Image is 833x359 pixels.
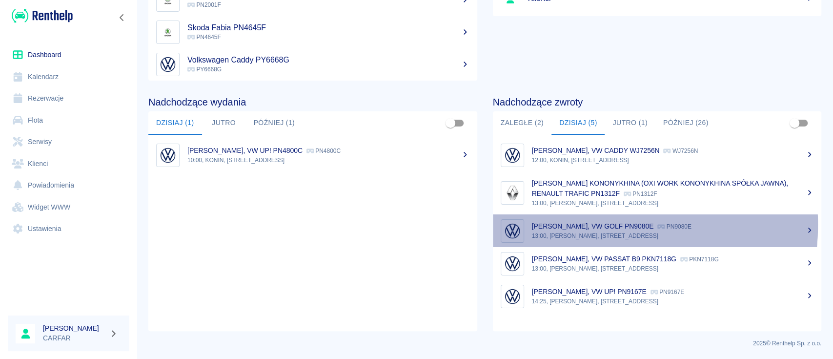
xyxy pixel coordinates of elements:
p: PN9080E [657,223,691,230]
img: Image [503,287,522,306]
img: Image [503,222,522,240]
a: Image[PERSON_NAME], VW UP! PN9167E PN9167E14:25, [PERSON_NAME], [STREET_ADDRESS] [493,280,822,313]
p: 13:00, [PERSON_NAME], [STREET_ADDRESS] [532,264,814,273]
a: Image[PERSON_NAME], VW UP! PN4800C PN4800C10:00, KONIN, [STREET_ADDRESS] [148,139,477,171]
img: Image [503,184,522,202]
h6: [PERSON_NAME] [43,323,105,333]
img: Renthelp logo [12,8,73,24]
img: Image [159,55,177,74]
a: Widget WWW [8,196,129,218]
p: 13:00, [PERSON_NAME], [STREET_ADDRESS] [532,232,814,240]
a: Powiadomienia [8,174,129,196]
a: Dashboard [8,44,129,66]
button: Dzisiaj (1) [148,111,202,135]
h5: Volkswagen Caddy PY6668G [187,55,469,65]
a: Serwisy [8,131,129,153]
p: [PERSON_NAME], VW UP! PN4800C [187,147,303,154]
span: PN4645F [187,34,221,41]
p: CARFAR [43,333,105,343]
button: Jutro [202,111,246,135]
button: Dzisiaj (5) [551,111,605,135]
span: PN2001F [187,1,221,8]
img: Image [159,23,177,42]
a: Image[PERSON_NAME], VW PASSAT B9 PKN7118G PKN7118G13:00, [PERSON_NAME], [STREET_ADDRESS] [493,247,822,280]
a: ImageVolkswagen Caddy PY6668G PY6668G [148,48,477,81]
p: [PERSON_NAME], VW UP! PN9167E [532,288,647,296]
p: WJ7256N [663,148,698,154]
a: Klienci [8,153,129,175]
p: [PERSON_NAME], VW CADDY WJ7256N [532,147,660,154]
span: Pokaż przypisane tylko do mnie [785,114,804,132]
h5: Skoda Fabia PN4645F [187,23,469,33]
p: 10:00, KONIN, [STREET_ADDRESS] [187,156,469,165]
p: [PERSON_NAME], VW PASSAT B9 PKN7118G [532,255,676,263]
a: Image[PERSON_NAME], VW GOLF PN9080E PN9080E13:00, [PERSON_NAME], [STREET_ADDRESS] [493,214,822,247]
img: Image [503,146,522,165]
a: Rezerwacje [8,87,129,109]
a: Image[PERSON_NAME], VW CADDY WJ7256N WJ7256N12:00, KONIN, [STREET_ADDRESS] [493,139,822,171]
p: 2025 © Renthelp Sp. z o.o. [148,339,821,348]
span: PY6668G [187,66,222,73]
button: Jutro (1) [605,111,655,135]
a: Renthelp logo [8,8,73,24]
h4: Nadchodzące zwroty [493,96,822,108]
span: Pokaż przypisane tylko do mnie [441,114,460,132]
img: Image [159,146,177,165]
p: [PERSON_NAME], VW GOLF PN9080E [532,222,654,230]
p: 12:00, KONIN, [STREET_ADDRESS] [532,156,814,165]
button: Później (1) [246,111,303,135]
p: PN4800C [306,148,341,154]
a: Image[PERSON_NAME] KONONYKHINA (OXI WORK KONONYKHINA SPÓŁKA JAWNA), RENAULT TRAFIC PN1312F PN1312... [493,171,822,214]
button: Później (26) [655,111,716,135]
a: Ustawienia [8,218,129,240]
p: 13:00, [PERSON_NAME], [STREET_ADDRESS] [532,199,814,208]
p: PN1312F [624,190,657,197]
p: PN9167E [650,289,684,296]
a: Kalendarz [8,66,129,88]
p: PKN7118G [680,256,719,263]
p: [PERSON_NAME] KONONYKHINA (OXI WORK KONONYKHINA SPÓŁKA JAWNA), RENAULT TRAFIC PN1312F [532,179,788,197]
p: 14:25, [PERSON_NAME], [STREET_ADDRESS] [532,297,814,306]
button: Zwiń nawigację [115,11,129,24]
a: ImageSkoda Fabia PN4645F PN4645F [148,16,477,48]
img: Image [503,254,522,273]
button: Zaległe (2) [493,111,551,135]
a: Flota [8,109,129,131]
h4: Nadchodzące wydania [148,96,477,108]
